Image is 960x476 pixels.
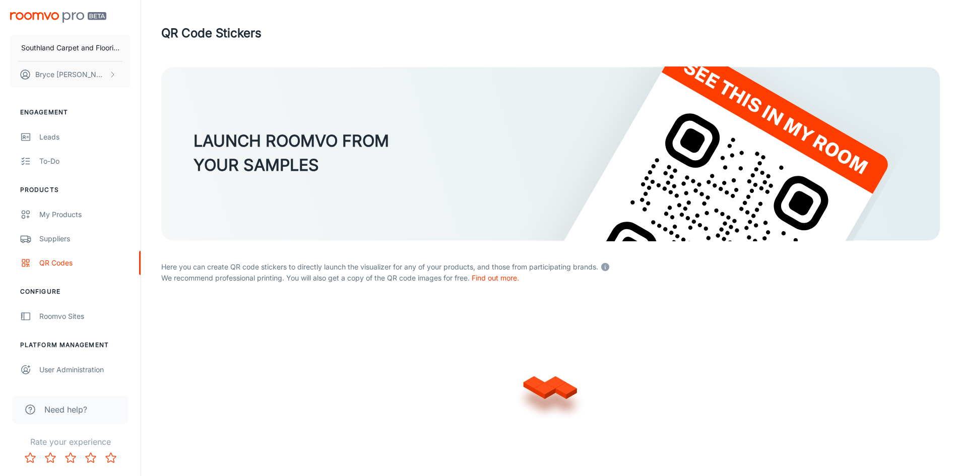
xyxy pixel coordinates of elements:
div: Suppliers [39,233,131,244]
span: Need help? [44,403,87,416]
button: Bryce [PERSON_NAME] [10,61,131,88]
img: Roomvo PRO Beta [10,12,106,23]
p: Here you can create QR code stickers to directly launch the visualizer for any of your products, ... [161,259,940,273]
div: My Products [39,209,131,220]
p: Southland Carpet and Flooring Inc [21,42,119,53]
button: Rate 2 star [40,448,60,468]
div: To-do [39,156,131,167]
button: Rate 5 star [101,448,121,468]
div: User Administration [39,364,131,375]
button: Rate 1 star [20,448,40,468]
a: Find out more. [472,274,519,282]
button: Southland Carpet and Flooring Inc [10,35,131,61]
button: Rate 4 star [81,448,101,468]
div: Leads [39,131,131,143]
h1: QR Code Stickers [161,24,262,42]
p: Bryce [PERSON_NAME] [35,69,106,80]
div: Roomvo Sites [39,311,131,322]
p: We recommend professional printing. You will also get a copy of the QR code images for free. [161,273,940,284]
button: Rate 3 star [60,448,81,468]
div: QR Codes [39,257,131,268]
p: Rate your experience [8,436,133,448]
h3: LAUNCH ROOMVO FROM YOUR SAMPLES [194,129,389,177]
